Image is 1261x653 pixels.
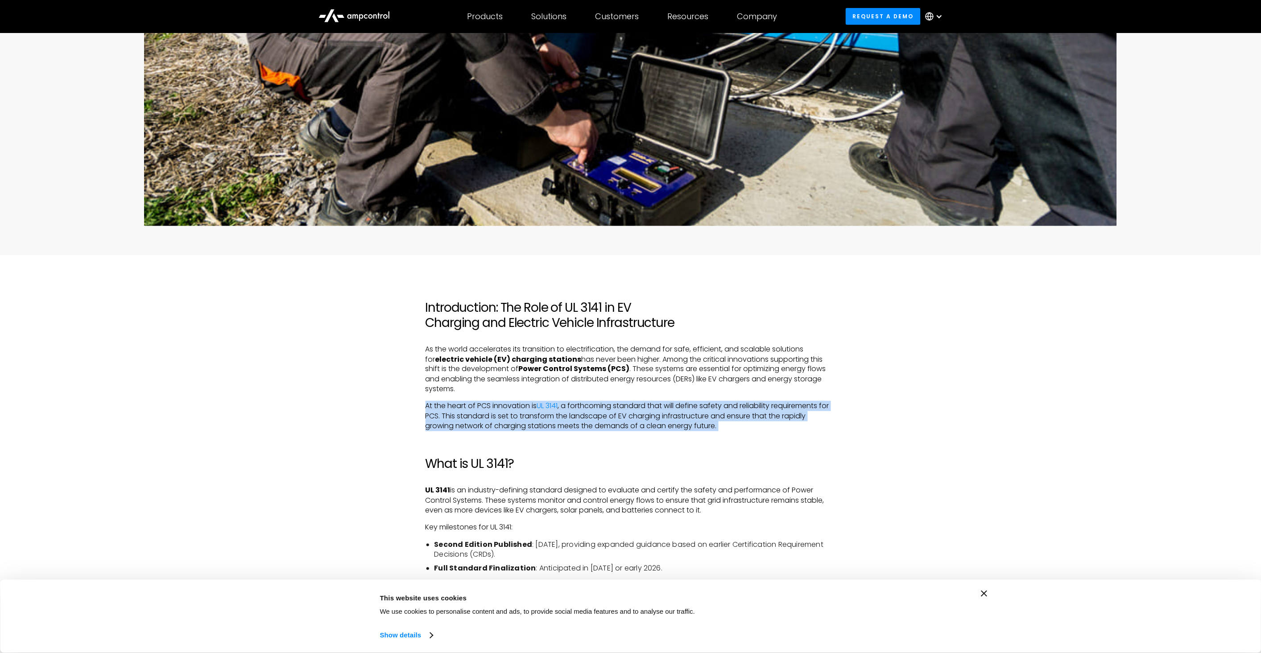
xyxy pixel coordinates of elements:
[426,344,836,394] p: As the world accelerates its transition to electrification, the demand for safe, efficient, and s...
[537,401,558,411] a: UL 3141
[531,12,566,21] div: Solutions
[846,8,921,25] a: Request a demo
[467,12,503,21] div: Products
[737,12,777,21] div: Company
[981,591,988,597] button: Close banner
[667,12,708,21] div: Resources
[426,457,836,472] h2: What is UL 3141?
[380,593,817,603] div: This website uses cookies
[426,523,836,533] p: Key milestones for UL 3141:
[837,591,965,616] button: Okay
[426,300,836,330] h2: Introduction: The Role of UL 3141 in EV Charging and Electric Vehicle Infrastructure
[426,485,451,496] strong: UL 3141
[434,540,533,550] strong: Second Edition Published
[435,354,582,364] strong: electric vehicle (EV) charging stations
[434,564,836,574] li: : Anticipated in [DATE] or early 2026.
[426,401,836,431] p: At the heart of PCS innovation is , a forthcoming standard that will define safety and reliabilit...
[595,12,639,21] div: Customers
[434,540,836,560] li: : [DATE], providing expanded guidance based on earlier Certification Requirement Decisions (CRDs).
[434,563,536,574] strong: Full Standard Finalization
[519,364,630,374] strong: Power Control Systems (PCS)
[380,629,433,642] a: Show details
[380,608,695,616] span: We use cookies to personalise content and ads, to provide social media features and to analyse ou...
[426,486,836,516] p: is an industry-defining standard designed to evaluate and certify the safety and performance of P...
